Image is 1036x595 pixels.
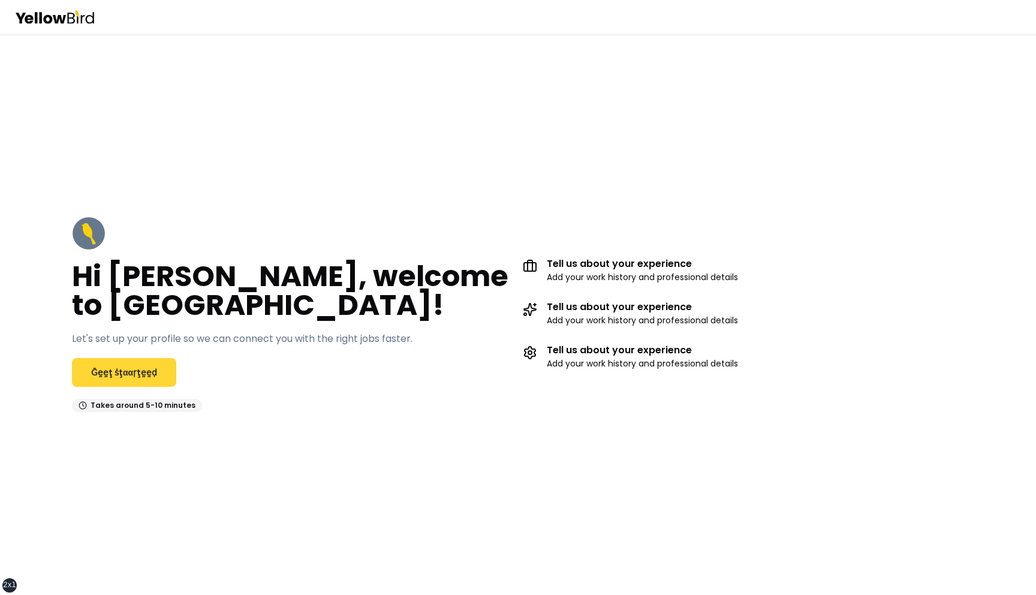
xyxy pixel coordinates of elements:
[547,345,738,355] h3: Tell us about your experience
[72,332,412,346] p: Let's set up your profile so we can connect you with the right jobs faster.
[547,314,738,326] p: Add your work history and professional details
[547,357,738,369] p: Add your work history and professional details
[72,399,202,412] div: Takes around 5-10 minutes
[72,262,513,320] h2: Hi [PERSON_NAME], welcome to [GEOGRAPHIC_DATA]!
[547,259,738,269] h3: Tell us about your experience
[3,581,16,590] div: 2xl
[72,358,176,387] a: Ḡḛḛţ ṡţααṛţḛḛḍ
[547,302,738,312] h3: Tell us about your experience
[547,271,738,283] p: Add your work history and professional details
